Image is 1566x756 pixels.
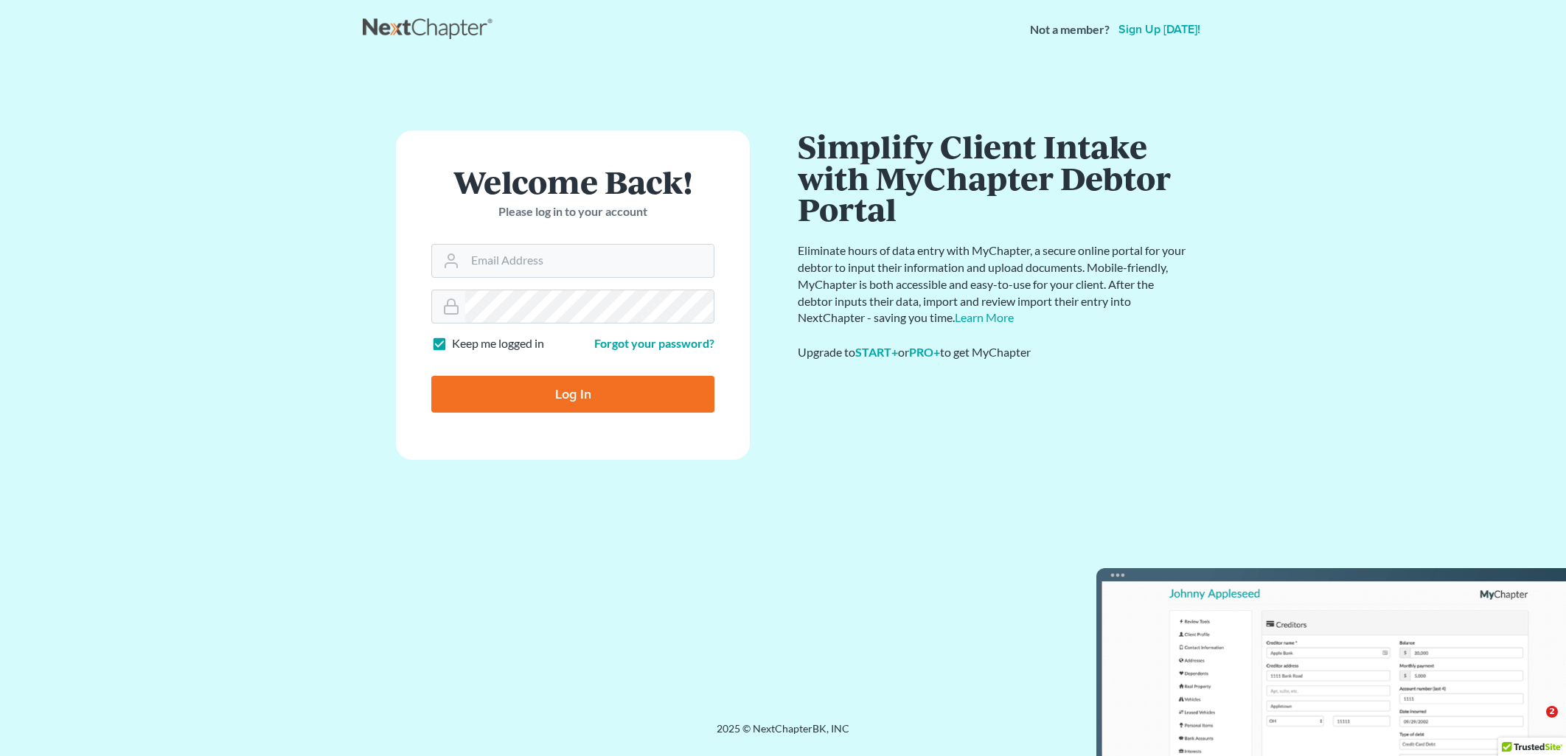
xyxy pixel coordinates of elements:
[1546,706,1558,718] span: 2
[798,130,1189,225] h1: Simplify Client Intake with MyChapter Debtor Portal
[452,335,544,352] label: Keep me logged in
[1516,706,1551,741] iframe: Intercom live chat
[465,245,714,277] input: Email Address
[431,166,714,197] h1: Welcome Back!
[594,336,714,350] a: Forgot your password?
[431,203,714,220] p: Please log in to your account
[855,345,898,359] a: START+
[363,721,1203,748] div: 2025 © NextChapterBK, INC
[955,310,1014,324] a: Learn More
[1030,21,1110,38] strong: Not a member?
[431,376,714,413] input: Log In
[798,344,1189,361] div: Upgrade to or to get MyChapter
[909,345,940,359] a: PRO+
[798,242,1189,326] p: Eliminate hours of data entry with MyChapter, a secure online portal for your debtor to input the...
[1116,24,1203,35] a: Sign up [DATE]!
